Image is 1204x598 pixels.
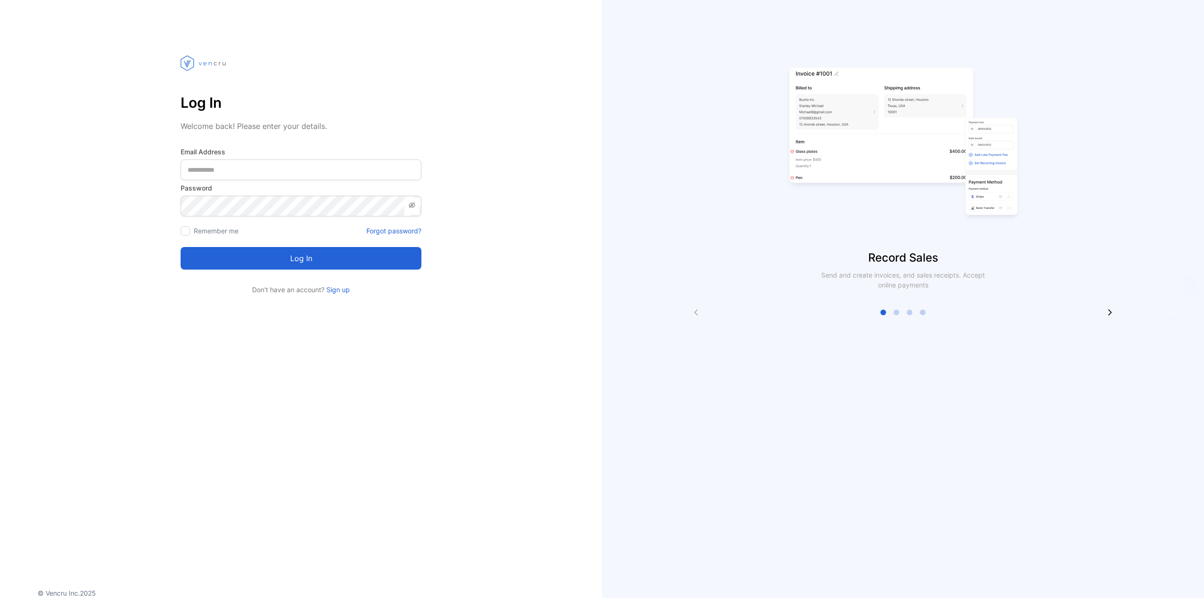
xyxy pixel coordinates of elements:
p: Don't have an account? [181,285,421,295]
p: Send and create invoices, and sales receipts. Accept online payments [813,270,993,290]
label: Email Address [181,147,421,157]
p: Record Sales [602,249,1204,266]
a: Forgot password? [366,226,421,236]
a: Sign up [325,286,350,294]
button: Log in [181,247,421,270]
label: Password [181,183,421,193]
p: Log In [181,91,421,114]
p: Welcome back! Please enter your details. [181,120,421,132]
label: Remember me [194,227,238,235]
img: slider image [785,38,1021,249]
img: vencru logo [181,38,228,88]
